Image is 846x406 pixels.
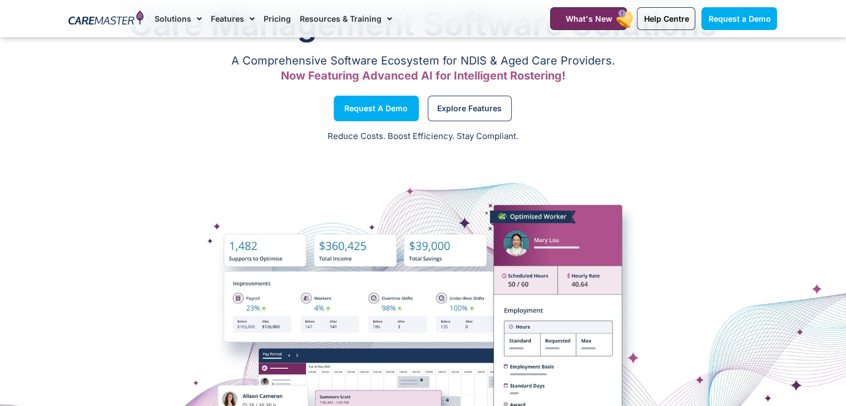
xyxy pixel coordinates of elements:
span: Request a Demo [344,106,408,111]
span: What's New [565,14,612,23]
span: Help Centre [644,14,689,23]
span: Explore Features [437,106,502,111]
span: Request a Demo [708,14,770,23]
p: Reduce Costs. Boost Efficiency. Stay Compliant. [7,130,839,143]
a: What's New [550,7,627,30]
a: Request a Demo [334,96,419,121]
a: Explore Features [428,96,512,121]
a: Request a Demo [701,7,777,30]
a: Help Centre [637,7,695,30]
span: Now Featuring Advanced AI for Intelligent Rostering! [281,69,566,82]
img: CareMaster Logo [68,11,144,27]
p: A Comprehensive Software Ecosystem for NDIS & Aged Care Providers. [69,57,778,65]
